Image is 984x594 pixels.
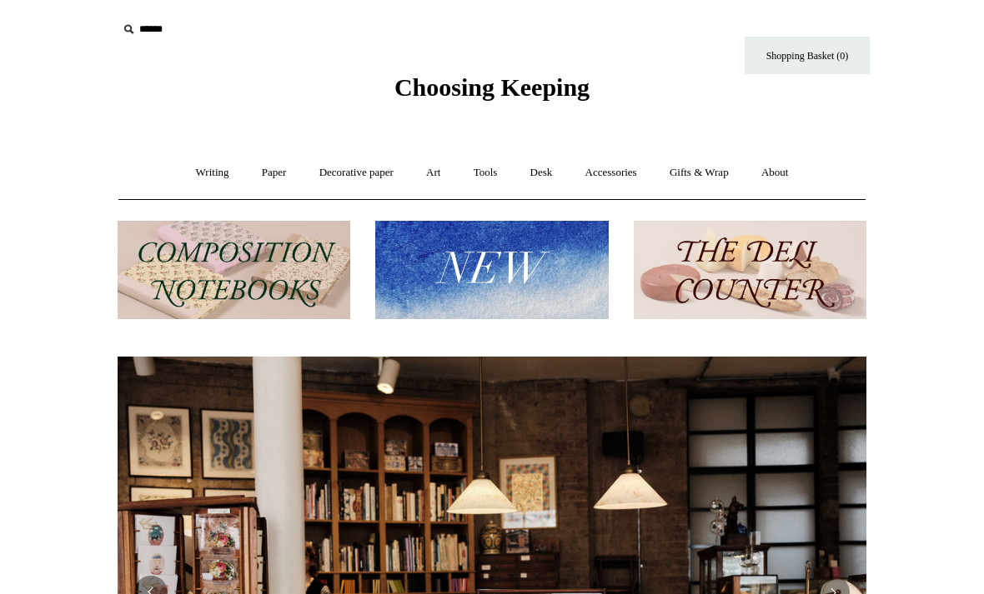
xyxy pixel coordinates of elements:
[634,221,866,320] img: The Deli Counter
[375,221,608,320] img: New.jpg__PID:f73bdf93-380a-4a35-bcfe-7823039498e1
[570,151,652,195] a: Accessories
[118,221,350,320] img: 202302 Composition ledgers.jpg__PID:69722ee6-fa44-49dd-a067-31375e5d54ec
[394,87,590,98] a: Choosing Keeping
[181,151,244,195] a: Writing
[745,37,870,74] a: Shopping Basket (0)
[655,151,744,195] a: Gifts & Wrap
[459,151,513,195] a: Tools
[515,151,568,195] a: Desk
[746,151,804,195] a: About
[304,151,409,195] a: Decorative paper
[411,151,455,195] a: Art
[247,151,302,195] a: Paper
[394,73,590,101] span: Choosing Keeping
